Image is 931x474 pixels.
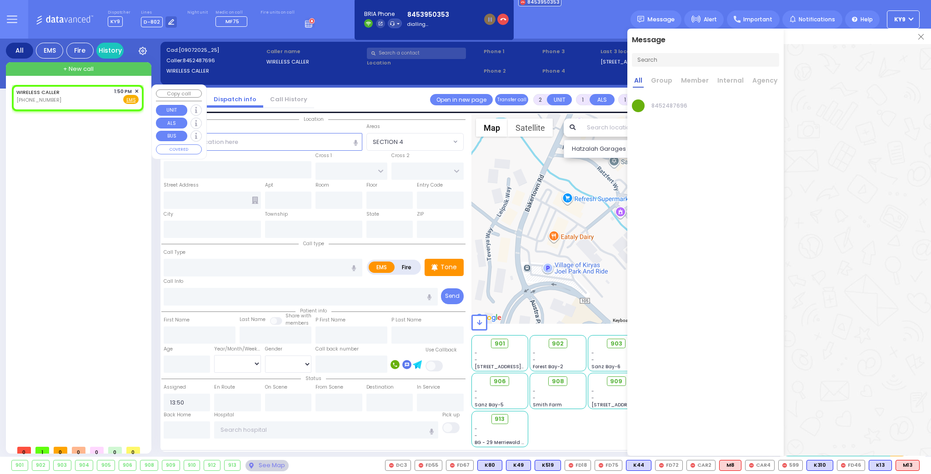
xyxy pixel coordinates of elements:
div: All [6,43,33,59]
input: Search a contact [367,48,466,59]
div: 910 [184,460,200,470]
img: red-radio-icon.svg [691,463,695,468]
div: M13 [896,460,920,471]
span: [STREET_ADDRESS][PERSON_NAME] [475,363,561,370]
label: Street Address [164,182,199,189]
label: In Service [417,384,440,391]
a: WIRELESS CALLER [16,89,60,96]
label: Call Type [164,249,185,256]
img: Logo [36,14,96,25]
button: Show street map [476,118,508,137]
img: red-radio-icon.svg [389,463,394,468]
a: Dispatch info [207,95,263,104]
span: - [591,356,594,363]
label: Hospital [214,411,234,419]
label: P First Name [315,316,345,324]
a: Call History [263,95,314,104]
span: Phone 1 [484,48,539,55]
label: Gender [265,346,282,353]
span: members [285,320,309,326]
label: Last 3 location [601,48,683,55]
label: City [164,211,173,218]
label: First Name [164,316,190,324]
div: CAR4 [745,460,775,471]
img: red-radio-icon.svg [841,463,846,468]
label: Room [315,182,329,189]
span: Phone 3 [542,48,598,55]
div: DC3 [385,460,411,471]
span: Phone 2 [484,67,539,75]
span: Other building occupants [252,197,258,204]
span: 0 [54,447,67,454]
label: Destination [366,384,394,391]
img: red-radio-icon.svg [450,463,455,468]
span: - [475,432,477,439]
label: Assigned [164,384,186,391]
div: Fire [66,43,94,59]
button: ALS [590,94,615,105]
span: Sanz Bay-6 [591,363,621,370]
div: BLS [535,460,561,471]
label: WIRELESS CALLER [266,58,364,66]
span: - [591,350,594,356]
p: 8452487696 [651,102,687,109]
div: 903 [54,460,71,470]
span: Phone 4 [542,67,598,75]
div: 906 [119,460,136,470]
span: 8452487696 [183,57,215,64]
p: Tone [440,262,457,272]
label: State [366,211,379,218]
button: Send [441,288,464,304]
label: Night unit [187,10,208,15]
div: FD18 [565,460,591,471]
span: KY9 [108,16,123,27]
label: Apt [265,182,273,189]
div: K13 [869,460,892,471]
label: P Last Name [391,316,421,324]
button: BUS [156,131,187,142]
span: BG - 29 Merriewold S. [475,439,526,446]
div: BLS [626,460,651,471]
label: Medic on call [215,10,250,15]
button: Show satellite imagery [508,118,553,137]
span: MF75 [225,18,239,25]
div: 599 [778,460,803,471]
label: Lines [141,10,177,15]
span: 1:50 PM [114,88,132,95]
div: FD75 [595,460,622,471]
label: Cad: [166,46,264,54]
label: Cross 1 [315,152,332,159]
label: On Scene [265,384,287,391]
label: Areas [366,123,380,130]
label: Age [164,346,173,353]
span: Smith Farm [533,401,562,408]
span: 8453950353 [407,10,479,20]
label: EMS [369,262,395,273]
label: ZIP [417,211,424,218]
span: - [533,356,536,363]
u: EMS [126,97,136,104]
div: 912 [204,460,220,470]
span: SECTION 4 [367,133,451,150]
div: 909 [162,460,180,470]
div: FD67 [446,460,474,471]
label: Back Home [164,411,191,419]
span: Notifications [799,15,835,24]
div: K49 [506,460,531,471]
button: UNIT [547,94,572,105]
div: BLS [869,460,892,471]
img: message.svg [637,16,644,23]
span: + New call [63,64,94,74]
div: CAR2 [686,460,716,471]
div: EMS [36,43,63,59]
span: Message [647,15,675,24]
button: COVERED [156,144,202,154]
label: En Route [214,384,235,391]
span: 913 [495,415,505,424]
a: Open this area in Google Maps (opens a new window) [474,312,504,324]
a: Agency [751,76,779,88]
label: Township [265,211,288,218]
a: Group [650,76,674,88]
span: SECTION 4 [366,133,464,150]
small: Share with [285,312,311,319]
